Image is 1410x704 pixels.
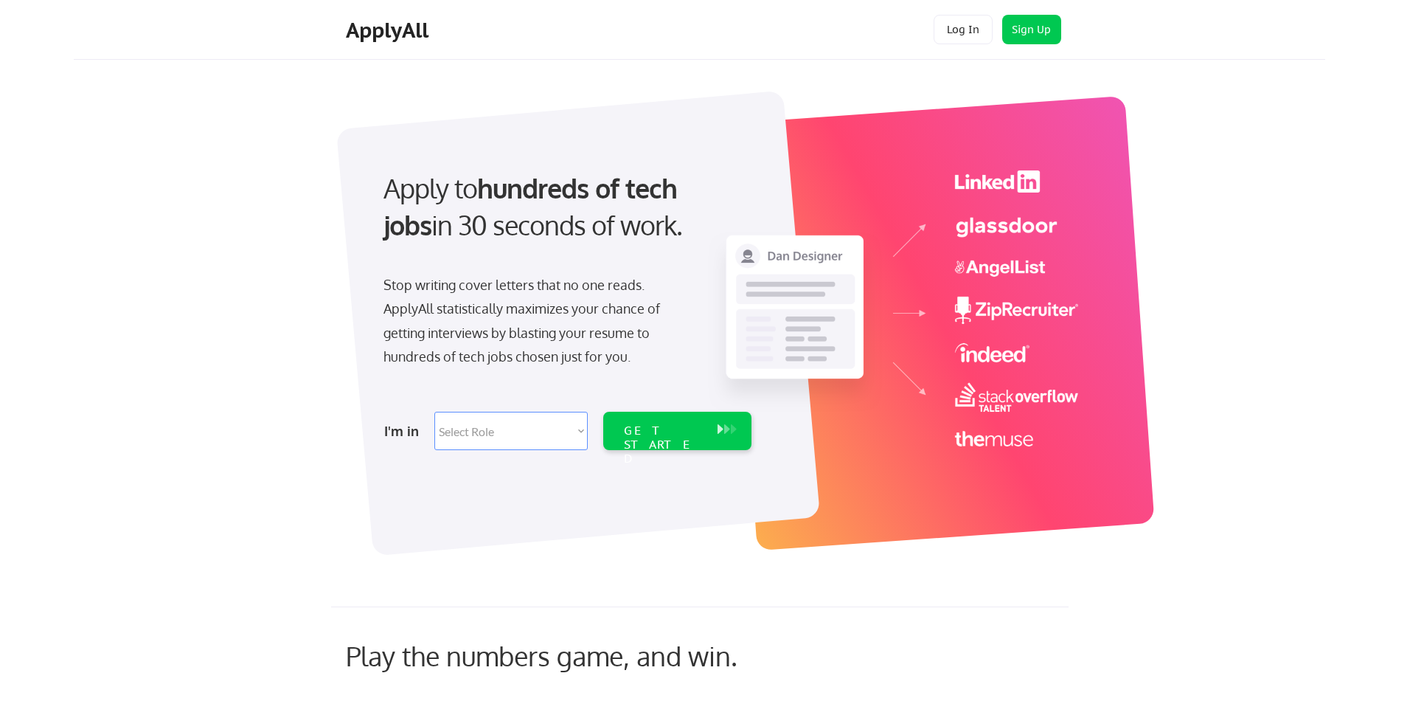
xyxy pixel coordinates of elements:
div: Play the numbers game, and win. [346,640,803,672]
div: Apply to in 30 seconds of work. [383,170,746,244]
div: I'm in [384,419,426,443]
div: Stop writing cover letters that no one reads. ApplyAll statistically maximizes your chance of get... [383,273,687,369]
div: GET STARTED [624,424,703,466]
div: ApplyAll [346,18,433,43]
strong: hundreds of tech jobs [383,171,684,241]
button: Log In [934,15,993,44]
button: Sign Up [1002,15,1061,44]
